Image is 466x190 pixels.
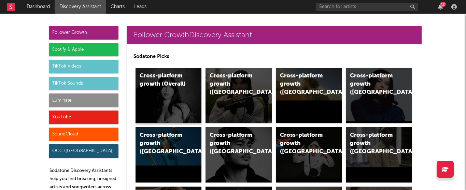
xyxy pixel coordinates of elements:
div: OCC ([GEOGRAPHIC_DATA]) [49,144,118,158]
div: Cross-platform growth (Overall) [140,72,186,88]
div: Cross-platform growth ([GEOGRAPHIC_DATA]) [350,72,396,97]
a: Follower GrowthDiscovery Assistant [127,26,422,44]
a: Cross-platform growth ([GEOGRAPHIC_DATA]) [206,127,272,182]
button: 12 [438,4,443,10]
div: Luminate [49,93,118,107]
div: TikTok Videos [49,60,118,73]
a: Cross-platform growth ([GEOGRAPHIC_DATA]/GSA) [276,127,342,182]
a: Cross-platform growth (Overall) [136,68,202,123]
div: Cross-platform growth ([GEOGRAPHIC_DATA]) [210,131,256,156]
a: Cross-platform growth ([GEOGRAPHIC_DATA]) [276,68,342,123]
div: TikTok Sounds [49,77,118,90]
p: Sodatone Picks [133,53,415,61]
input: Search for artists [316,3,418,11]
a: Cross-platform growth ([GEOGRAPHIC_DATA]) [136,127,202,182]
div: SoundCloud [49,128,118,141]
div: Follower Growth [49,26,118,40]
div: Cross-platform growth ([GEOGRAPHIC_DATA]) [140,131,186,156]
a: Cross-platform growth ([GEOGRAPHIC_DATA]) [346,127,412,182]
a: Cross-platform growth ([GEOGRAPHIC_DATA]) [346,68,412,123]
div: Cross-platform growth ([GEOGRAPHIC_DATA]/GSA) [280,131,326,156]
div: Cross-platform growth ([GEOGRAPHIC_DATA]) [280,72,326,97]
div: 12 [440,2,446,7]
div: Spotify & Apple [49,43,118,57]
div: Cross-platform growth ([GEOGRAPHIC_DATA]) [210,72,256,97]
div: YouTube [49,111,118,124]
a: Cross-platform growth ([GEOGRAPHIC_DATA]) [206,68,272,123]
div: Cross-platform growth ([GEOGRAPHIC_DATA]) [350,131,396,156]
